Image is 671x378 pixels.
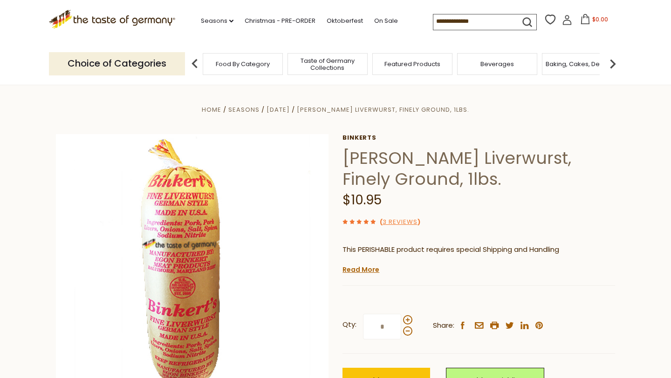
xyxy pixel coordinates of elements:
span: $0.00 [592,15,608,23]
span: $10.95 [342,191,382,209]
a: Beverages [480,61,514,67]
a: Food By Category [216,61,270,67]
p: This PERISHABLE product requires special Shipping and Handling [342,244,615,256]
strong: Qty: [342,319,356,331]
a: On Sale [374,16,398,26]
li: We will ship this product in heat-protective packaging and ice. [351,263,615,274]
a: Oktoberfest [327,16,363,26]
a: Featured Products [384,61,440,67]
a: Taste of Germany Collections [290,57,365,71]
img: next arrow [603,54,622,73]
img: previous arrow [185,54,204,73]
a: [DATE] [267,105,290,114]
a: Binkerts [342,134,615,142]
a: 3 Reviews [383,217,418,227]
button: $0.00 [574,14,614,28]
a: Seasons [201,16,233,26]
h1: [PERSON_NAME] Liverwurst, Finely Ground, 1lbs. [342,148,615,189]
span: Share: [433,320,454,331]
a: Baking, Cakes, Desserts [546,61,618,67]
a: Read More [342,265,379,274]
a: Seasons [228,105,260,114]
span: ( ) [380,217,420,226]
p: Choice of Categories [49,52,185,75]
a: Home [202,105,221,114]
input: Qty: [363,314,401,339]
a: [PERSON_NAME] Liverwurst, Finely Ground, 1lbs. [297,105,469,114]
a: Christmas - PRE-ORDER [245,16,315,26]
